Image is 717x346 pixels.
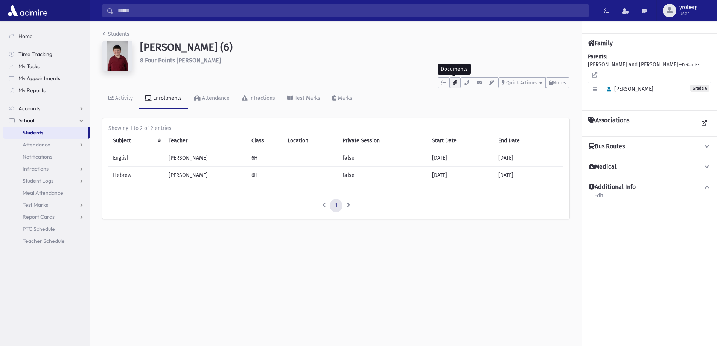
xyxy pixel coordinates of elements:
td: 6H [247,167,283,184]
button: Bus Routes [588,143,711,151]
span: Student Logs [23,177,53,184]
button: Additional Info [588,183,711,191]
td: false [338,167,428,184]
a: Test Marks [3,199,90,211]
a: Students [3,127,88,139]
a: Attendance [3,139,90,151]
a: Students [102,31,129,37]
th: End Date [494,132,563,149]
a: Teacher Schedule [3,235,90,247]
span: Home [18,33,33,40]
td: [PERSON_NAME] [164,149,247,167]
div: Documents [438,64,471,75]
span: Notifications [23,153,52,160]
a: Attendance [188,88,236,109]
img: AdmirePro [6,3,49,18]
td: [DATE] [494,149,563,167]
a: Time Tracking [3,48,90,60]
td: false [338,149,428,167]
td: 6H [247,149,283,167]
a: Home [3,30,90,42]
a: My Tasks [3,60,90,72]
span: Infractions [23,165,49,172]
a: Report Cards [3,211,90,223]
a: Edit [594,191,604,205]
span: PTC Schedule [23,226,55,232]
th: Teacher [164,132,247,149]
span: Meal Attendance [23,189,63,196]
h4: Medical [589,163,617,171]
span: Time Tracking [18,51,52,58]
span: Report Cards [23,213,55,220]
h6: 8 Four Points [PERSON_NAME] [140,57,569,64]
div: Infractions [248,95,275,101]
span: User [679,11,697,17]
a: Student Logs [3,175,90,187]
span: My Tasks [18,63,40,70]
span: Test Marks [23,201,48,208]
td: [DATE] [428,167,494,184]
span: yroberg [679,5,697,11]
b: Parents: [588,53,607,60]
span: [PERSON_NAME] [603,86,653,92]
td: [DATE] [428,149,494,167]
button: Quick Actions [498,77,546,88]
div: Activity [114,95,133,101]
td: English [108,149,164,167]
h4: Bus Routes [589,143,625,151]
a: Marks [326,88,358,109]
div: Attendance [201,95,230,101]
a: Infractions [3,163,90,175]
h4: Additional Info [589,183,636,191]
td: Hebrew [108,167,164,184]
th: Class [247,132,283,149]
span: My Appointments [18,75,60,82]
a: Accounts [3,102,90,114]
button: Medical [588,163,711,171]
a: PTC Schedule [3,223,90,235]
a: 1 [330,199,342,212]
span: Quick Actions [506,80,537,85]
a: My Appointments [3,72,90,84]
th: Start Date [428,132,494,149]
h1: [PERSON_NAME] (6) [140,41,569,54]
a: Infractions [236,88,281,109]
a: Notifications [3,151,90,163]
div: Enrollments [152,95,182,101]
span: Grade 6 [690,85,709,92]
a: My Reports [3,84,90,96]
span: Notes [553,80,566,85]
td: [DATE] [494,167,563,184]
a: Enrollments [139,88,188,109]
span: Students [23,129,43,136]
span: Teacher Schedule [23,238,65,244]
nav: breadcrumb [102,30,129,41]
span: Attendance [23,141,50,148]
th: Subject [108,132,164,149]
a: View all Associations [697,117,711,130]
th: Private Session [338,132,428,149]
a: Test Marks [281,88,326,109]
h4: Family [588,40,613,47]
span: School [18,117,34,124]
div: Marks [336,95,352,101]
th: Location [283,132,338,149]
button: Notes [546,77,569,88]
a: School [3,114,90,127]
div: Showing 1 to 2 of 2 entries [108,124,563,132]
div: Test Marks [293,95,320,101]
a: Meal Attendance [3,187,90,199]
div: [PERSON_NAME] and [PERSON_NAME] [588,53,711,104]
td: [PERSON_NAME] [164,167,247,184]
h4: Associations [588,117,629,130]
span: My Reports [18,87,46,94]
a: Activity [102,88,139,109]
input: Search [113,4,588,17]
span: Accounts [18,105,40,112]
